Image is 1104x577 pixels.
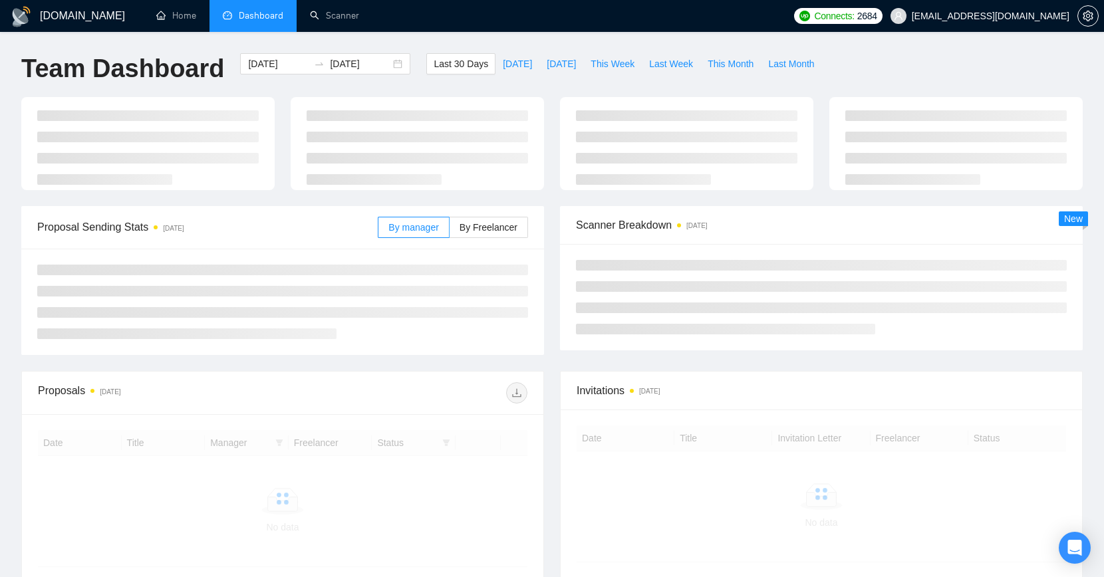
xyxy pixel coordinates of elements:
[639,388,660,395] time: [DATE]
[799,11,810,21] img: upwork-logo.png
[1064,213,1083,224] span: New
[1059,532,1091,564] div: Open Intercom Messenger
[310,10,359,21] a: searchScanner
[38,382,283,404] div: Proposals
[1077,5,1099,27] button: setting
[248,57,309,71] input: Start date
[700,53,761,74] button: This Month
[156,10,196,21] a: homeHome
[495,53,539,74] button: [DATE]
[576,217,1067,233] span: Scanner Breakdown
[768,57,814,71] span: Last Month
[577,382,1066,399] span: Invitations
[539,53,583,74] button: [DATE]
[1077,11,1099,21] a: setting
[426,53,495,74] button: Last 30 Days
[21,53,224,84] h1: Team Dashboard
[761,53,821,74] button: Last Month
[583,53,642,74] button: This Week
[314,58,325,69] span: swap-right
[547,57,576,71] span: [DATE]
[388,222,438,233] span: By manager
[330,57,390,71] input: End date
[239,10,283,21] span: Dashboard
[642,53,700,74] button: Last Week
[649,57,693,71] span: Last Week
[434,57,488,71] span: Last 30 Days
[708,57,754,71] span: This Month
[814,9,854,23] span: Connects:
[460,222,517,233] span: By Freelancer
[857,9,877,23] span: 2684
[1078,11,1098,21] span: setting
[11,6,32,27] img: logo
[314,58,325,69] span: to
[223,11,232,20] span: dashboard
[894,11,903,21] span: user
[100,388,120,396] time: [DATE]
[686,222,707,229] time: [DATE]
[37,219,378,235] span: Proposal Sending Stats
[503,57,532,71] span: [DATE]
[591,57,634,71] span: This Week
[163,225,184,232] time: [DATE]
